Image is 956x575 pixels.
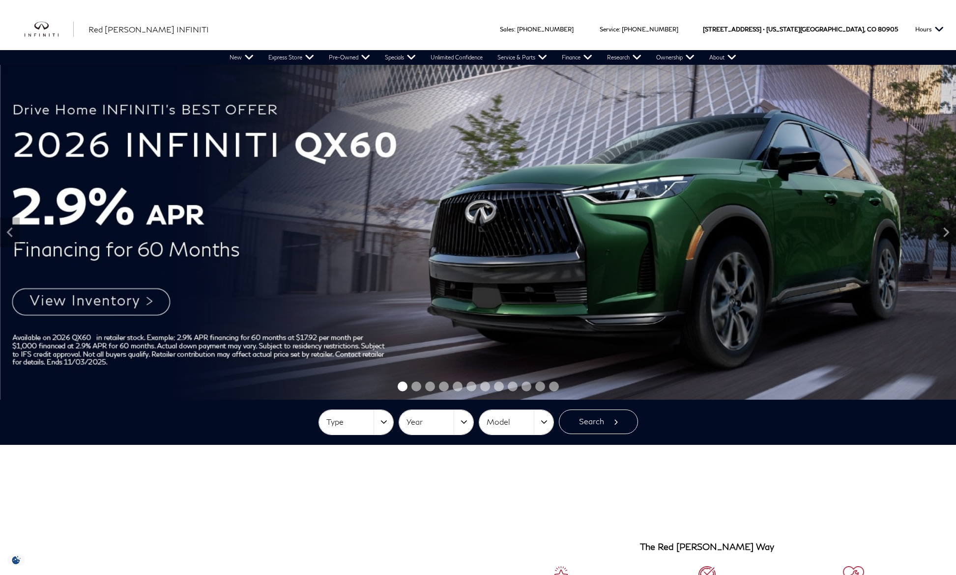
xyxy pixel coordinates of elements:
a: About [702,50,744,65]
a: New [222,50,261,65]
span: Go to slide 8 [494,382,504,391]
button: Model [479,410,553,435]
span: Go to slide 12 [549,382,559,391]
span: Sales [500,26,514,33]
a: Red [PERSON_NAME] INFINITI [88,24,209,35]
a: [PHONE_NUMBER] [517,26,574,33]
span: Go to slide 11 [535,382,545,391]
span: Year [406,414,454,430]
span: Red [PERSON_NAME] INFINITI [88,25,209,34]
nav: Main Navigation [222,50,744,65]
span: CO [867,8,876,50]
span: : [514,26,516,33]
span: 80905 [878,8,898,50]
span: Go to slide 10 [521,382,531,391]
span: [US_STATE][GEOGRAPHIC_DATA], [766,8,866,50]
a: Specials [377,50,423,65]
a: Service & Parts [490,50,554,65]
a: Pre-Owned [321,50,377,65]
span: Go to slide 5 [453,382,463,391]
span: Model [487,414,534,430]
span: Go to slide 9 [508,382,518,391]
span: Go to slide 1 [398,382,407,391]
span: Go to slide 7 [480,382,490,391]
a: Finance [554,50,600,65]
a: [PHONE_NUMBER] [622,26,678,33]
a: Ownership [649,50,702,65]
a: Express Store [261,50,321,65]
button: Type [319,410,393,435]
span: : [619,26,620,33]
a: infiniti [25,22,74,37]
span: Go to slide 2 [411,382,421,391]
span: [STREET_ADDRESS] • [703,8,765,50]
button: Open the hours dropdown [910,8,949,50]
h3: The Red [PERSON_NAME] Way [640,542,774,552]
span: Go to slide 6 [466,382,476,391]
a: Research [600,50,649,65]
section: Click to Open Cookie Consent Modal [5,555,28,565]
button: Search [559,410,638,434]
button: Year [399,410,473,435]
span: Type [326,414,374,430]
div: Next [936,218,956,247]
a: [STREET_ADDRESS] • [US_STATE][GEOGRAPHIC_DATA], CO 80905 [703,26,898,33]
span: Go to slide 4 [439,382,449,391]
span: Service [600,26,619,33]
img: Opt-Out Icon [5,555,28,565]
a: Unlimited Confidence [423,50,490,65]
span: Go to slide 3 [425,382,435,391]
img: INFINITI [25,22,74,37]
